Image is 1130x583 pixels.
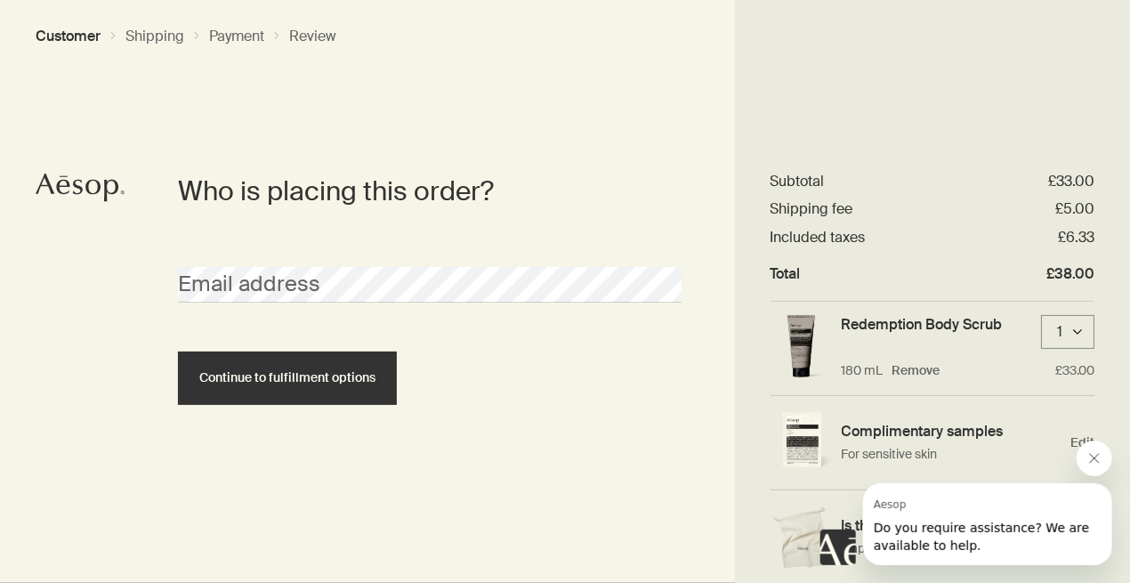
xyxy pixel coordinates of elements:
[178,352,397,405] button: Continue to fulfillment options
[771,199,853,218] dt: Shipping fee
[771,412,833,473] img: Single sample sachet
[199,371,375,385] span: Continue to fulfillment options
[771,396,1095,490] div: Edit
[209,27,264,45] button: Payment
[820,530,856,565] iframe: 无内容
[1051,323,1069,342] div: 1
[842,315,1003,334] a: Redemption Body Scrub
[842,422,1062,441] h4: Complimentary samples
[842,362,884,379] p: 180 mL
[892,362,940,379] button: Remove
[1046,264,1094,283] dd: £38.00
[1055,362,1094,379] p: £33.00
[863,483,1112,565] iframe: 消息来自 Aesop
[125,27,184,45] button: Shipping
[820,441,1112,565] div: Aesop 说“Do you require assistance? We are available to help.”。打开消息传送窗口以继续对话。
[1070,434,1094,451] span: Edit
[1048,172,1094,190] dd: £33.00
[178,267,682,303] input: Email address
[289,27,336,45] button: Review
[1055,199,1094,218] dd: £5.00
[771,506,833,569] img: Gift wrap example
[771,172,825,190] dt: Subtotal
[178,174,655,209] h2: Who is placing this order?
[1058,228,1094,247] dd: £6.33
[771,228,866,247] dt: Included taxes
[36,27,101,45] button: Customer
[771,264,801,283] dt: Total
[1077,441,1112,476] iframe: 关闭来自 Aesop 的消息
[771,315,833,382] img: Redemption Body Scrub in grey tube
